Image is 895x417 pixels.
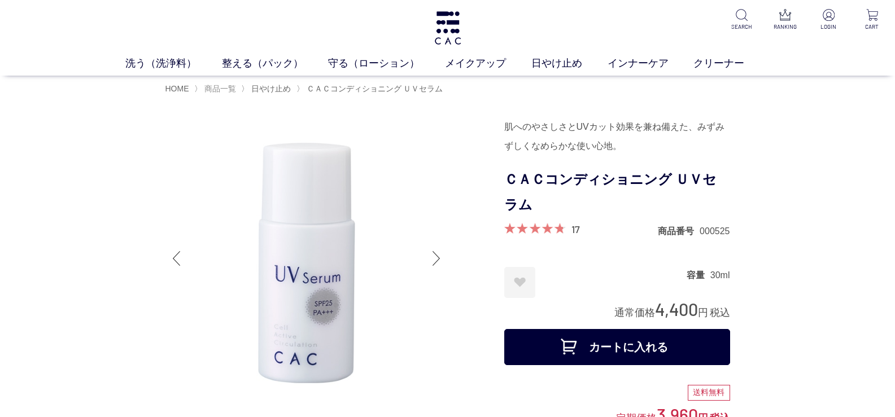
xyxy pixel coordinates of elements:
dd: 30ml [710,269,730,281]
span: 日やけ止め [251,84,291,93]
a: ＣＡＣコンディショニング ＵＶセラム [304,84,443,93]
span: 円 [698,307,708,318]
a: メイクアップ [445,56,531,71]
a: 商品一覧 [202,84,236,93]
span: 通常価格 [614,307,655,318]
a: 守る（ローション） [328,56,445,71]
a: CART [858,9,886,31]
p: SEARCH [728,23,756,31]
a: 17 [571,223,580,235]
button: カートに入れる [504,329,730,365]
div: 肌へのやさしさとUVカット効果を兼ね備えた、みずみずしくなめらかな使い心地。 [504,117,730,156]
p: RANKING [771,23,799,31]
a: 日やけ止め [249,84,291,93]
a: インナーケア [608,56,694,71]
a: クリーナー [693,56,770,71]
span: ＣＡＣコンディショニング ＵＶセラム [307,84,443,93]
li: 〉 [241,84,294,94]
h1: ＣＡＣコンディショニング ＵＶセラム [504,167,730,218]
a: 日やけ止め [531,56,608,71]
img: ＣＡＣコンディショニング ＵＶセラム [165,117,448,400]
a: お気に入りに登録する [504,267,535,298]
div: 送料無料 [688,385,730,401]
p: CART [858,23,886,31]
a: 洗う（洗浄料） [125,56,222,71]
dt: 商品番号 [658,225,700,237]
li: 〉 [194,84,239,94]
a: LOGIN [815,9,842,31]
span: 4,400 [655,299,698,319]
a: HOME [165,84,189,93]
span: 税込 [710,307,730,318]
span: 商品一覧 [204,84,236,93]
dd: 000525 [700,225,730,237]
li: 〉 [296,84,446,94]
a: 整える（パック） [222,56,329,71]
a: SEARCH [728,9,756,31]
a: RANKING [771,9,799,31]
img: logo [433,11,462,45]
p: LOGIN [815,23,842,31]
dt: 容量 [687,269,710,281]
